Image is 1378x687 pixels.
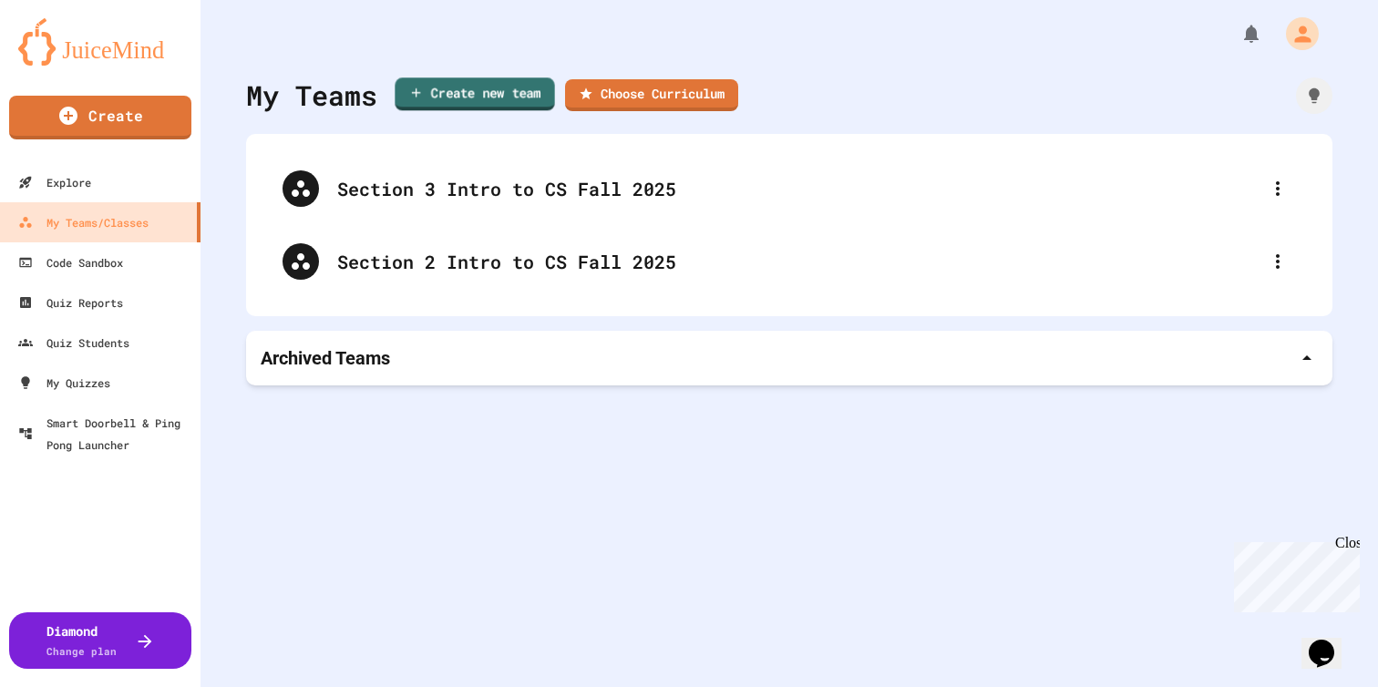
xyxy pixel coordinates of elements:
[1227,535,1360,612] iframe: chat widget
[18,18,182,66] img: logo-orange.svg
[1301,614,1360,669] iframe: chat widget
[18,171,91,193] div: Explore
[18,211,149,233] div: My Teams/Classes
[1296,77,1332,114] div: How it works
[18,332,129,354] div: Quiz Students
[46,644,117,658] span: Change plan
[46,621,117,660] div: Diamond
[18,412,193,456] div: Smart Doorbell & Ping Pong Launcher
[18,292,123,313] div: Quiz Reports
[246,75,377,116] div: My Teams
[565,79,738,111] a: Choose Curriculum
[18,251,123,273] div: Code Sandbox
[264,225,1314,298] div: Section 2 Intro to CS Fall 2025
[337,248,1260,275] div: Section 2 Intro to CS Fall 2025
[9,612,191,669] button: DiamondChange plan
[18,372,110,394] div: My Quizzes
[7,7,126,116] div: Chat with us now!Close
[9,96,191,139] a: Create
[1207,18,1267,49] div: My Notifications
[261,345,390,371] p: Archived Teams
[264,152,1314,225] div: Section 3 Intro to CS Fall 2025
[337,175,1260,202] div: Section 3 Intro to CS Fall 2025
[1267,13,1323,55] div: My Account
[395,77,554,110] a: Create new team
